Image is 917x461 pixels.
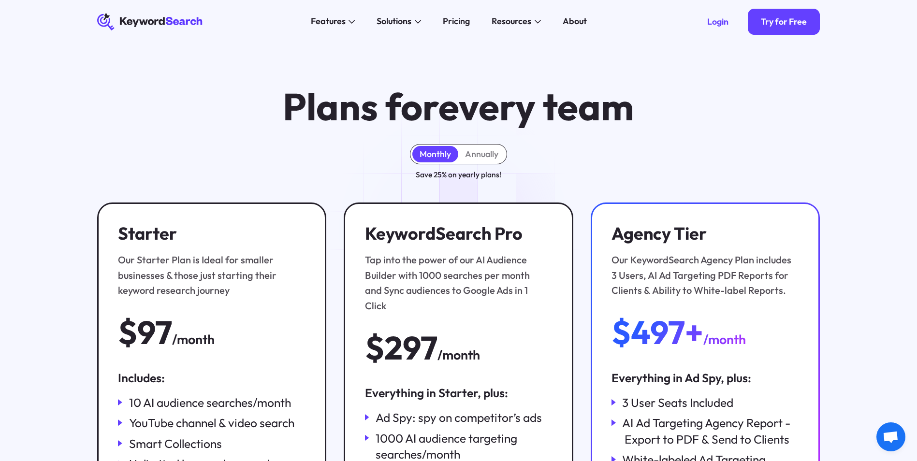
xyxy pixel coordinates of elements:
[118,315,172,349] div: $97
[563,15,587,28] div: About
[556,13,593,30] a: About
[611,370,799,386] div: Everything in Ad Spy, plus:
[611,315,703,349] div: $497+
[437,13,477,30] a: Pricing
[283,86,634,127] h1: Plans for
[365,385,553,401] div: Everything in Starter, plus:
[365,223,547,244] h3: KeywordSearch Pro
[118,223,300,244] h3: Starter
[416,169,501,181] div: Save 25% on yearly plans!
[311,15,346,28] div: Features
[492,15,531,28] div: Resources
[622,415,799,447] div: AI Ad Targeting Agency Report - Export to PDF & Send to Clients
[129,435,222,451] div: Smart Collections
[438,83,634,130] span: every team
[172,330,215,350] div: /month
[761,16,807,27] div: Try for Free
[437,345,480,365] div: /month
[707,16,728,27] div: Login
[129,394,291,410] div: 10 AI audience searches/month
[118,252,300,298] div: Our Starter Plan is Ideal for smaller businesses & those just starting their keyword research jou...
[876,422,905,451] div: Open chat
[465,149,498,159] div: Annually
[611,252,793,298] div: Our KeywordSearch Agency Plan includes 3 Users, AI Ad Targeting PDF Reports for Clients & Ability...
[118,370,306,386] div: Includes:
[420,149,451,159] div: Monthly
[748,9,820,35] a: Try for Free
[365,252,547,313] div: Tap into the power of our AI Audience Builder with 1000 searches per month and Sync audiences to ...
[376,409,542,425] div: Ad Spy: spy on competitor’s ads
[611,223,793,244] h3: Agency Tier
[694,9,742,35] a: Login
[703,330,746,350] div: /month
[365,331,437,365] div: $297
[443,15,470,28] div: Pricing
[622,394,733,410] div: 3 User Seats Included
[377,15,411,28] div: Solutions
[129,415,294,431] div: YouTube channel & video search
